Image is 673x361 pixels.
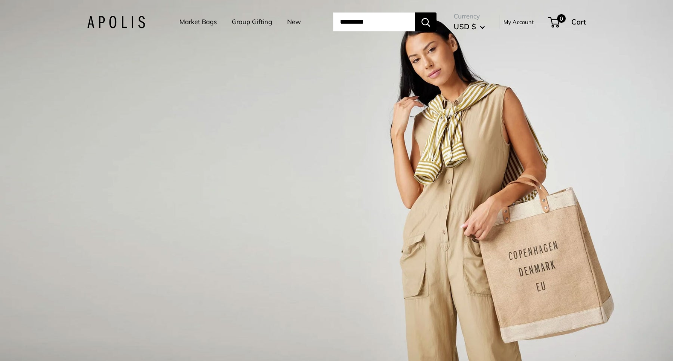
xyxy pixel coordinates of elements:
a: New [287,16,301,28]
button: USD $ [454,20,485,34]
input: Search... [333,12,415,31]
a: Market Bags [179,16,217,28]
a: My Account [503,17,534,27]
a: 0 Cart [549,15,586,29]
span: 0 [557,14,566,23]
span: USD $ [454,22,476,31]
span: Currency [454,10,485,22]
span: Cart [571,17,586,26]
a: Group Gifting [232,16,272,28]
button: Search [415,12,437,31]
img: Apolis [87,16,145,28]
